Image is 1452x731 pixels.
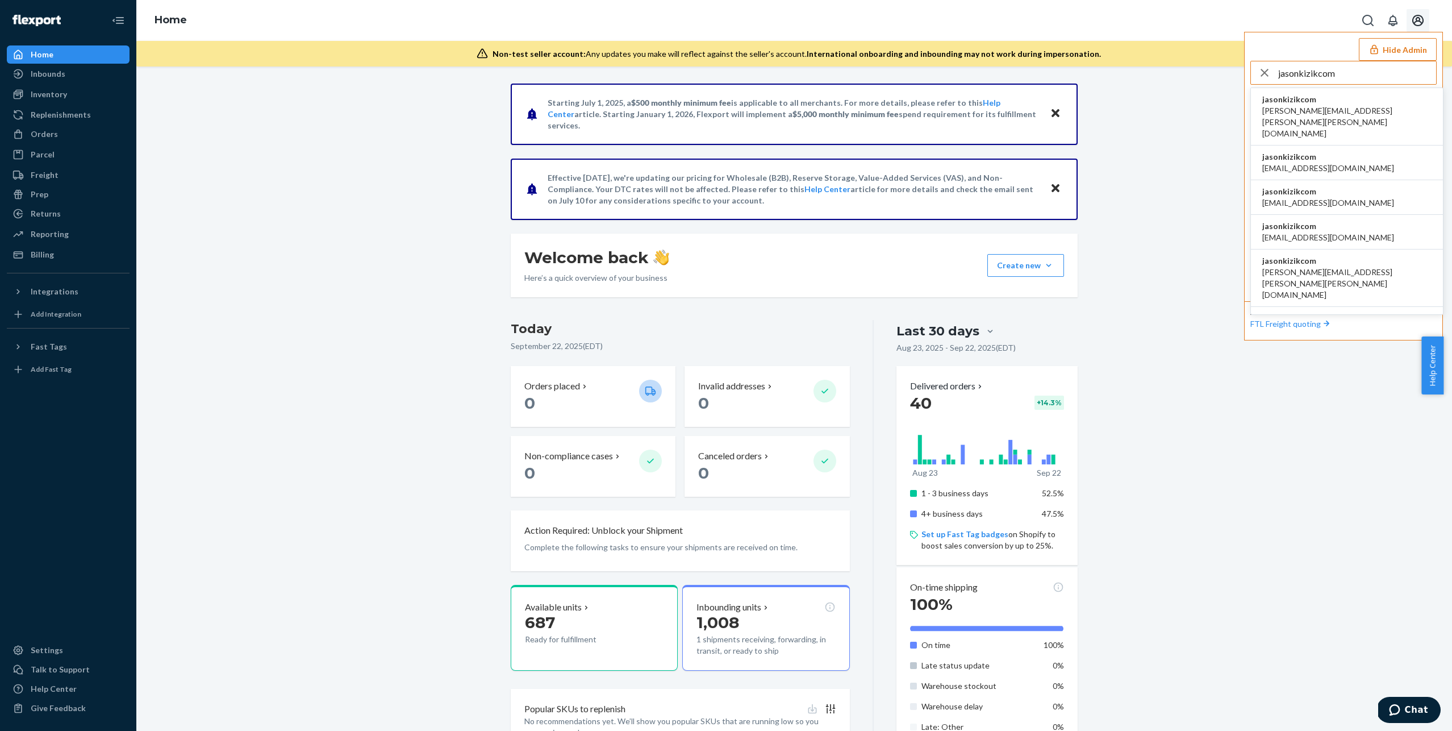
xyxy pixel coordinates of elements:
[910,380,984,393] button: Delivered orders
[1250,319,1332,329] a: FTL Freight quoting
[511,366,675,427] button: Orders placed 0
[31,341,67,352] div: Fast Tags
[1262,151,1394,163] span: jasonkizikcom
[524,380,580,393] p: Orders placed
[7,185,130,203] a: Prep
[525,634,630,645] p: Ready for fulfillment
[511,585,678,671] button: Available units687Ready for fulfillment
[1262,186,1394,197] span: jasonkizikcom
[1262,255,1432,267] span: jasonkizikcom
[1357,9,1379,32] button: Open Search Box
[524,542,836,553] p: Complete the following tasks to ensure your shipments are received on time.
[493,49,586,59] span: Non-test seller account:
[1044,640,1064,650] span: 100%
[1262,313,1394,324] span: jasonkizikcom
[1262,163,1394,174] span: [EMAIL_ADDRESS][DOMAIN_NAME]
[7,166,130,184] a: Freight
[804,184,850,194] a: Help Center
[493,48,1101,60] div: Any updates you make will reflect against the seller's account.
[524,524,683,537] p: Action Required: Unblock your Shipment
[511,436,675,497] button: Non-compliance cases 0
[921,680,1033,692] p: Warehouse stockout
[31,169,59,181] div: Freight
[7,305,130,323] a: Add Integration
[1053,701,1064,711] span: 0%
[792,109,899,119] span: $5,000 monthly minimum fee
[910,595,953,614] span: 100%
[7,360,130,379] a: Add Fast Tag
[7,205,130,223] a: Returns
[31,68,65,80] div: Inbounds
[7,146,130,164] a: Parcel
[698,393,709,413] span: 0
[7,641,130,659] a: Settings
[7,65,130,83] a: Inbounds
[1042,488,1064,498] span: 52.5%
[912,467,938,479] p: Aug 23
[896,322,979,340] div: Last 30 days
[1407,9,1429,32] button: Open account menu
[1048,106,1063,122] button: Close
[7,661,130,679] button: Talk to Support
[921,529,1008,539] a: Set up Fast Tag badges
[31,645,63,656] div: Settings
[807,49,1101,59] span: International onboarding and inbounding may not work during impersonation.
[31,109,91,121] div: Replenishments
[1262,94,1432,105] span: jasonkizikcom
[1048,181,1063,197] button: Close
[7,699,130,717] button: Give Feedback
[1421,337,1443,394] button: Help Center
[31,309,81,319] div: Add Integration
[1053,681,1064,691] span: 0%
[548,172,1039,206] p: Effective [DATE], we're updating our pricing for Wholesale (B2B), Reserve Storage, Value-Added Se...
[685,436,849,497] button: Canceled orders 0
[921,639,1033,651] p: On time
[525,613,555,632] span: 687
[31,229,69,240] div: Reporting
[31,286,78,297] div: Integrations
[31,703,86,714] div: Give Feedback
[31,89,67,100] div: Inventory
[31,189,48,200] div: Prep
[7,246,130,264] a: Billing
[31,128,58,140] div: Orders
[31,208,61,219] div: Returns
[1382,9,1404,32] button: Open notifications
[653,250,669,265] img: hand-wave emoji
[921,488,1033,499] p: 1 - 3 business days
[1262,105,1432,139] span: [PERSON_NAME][EMAIL_ADDRESS][PERSON_NAME][PERSON_NAME][DOMAIN_NAME]
[524,450,613,463] p: Non-compliance cases
[524,703,625,716] p: Popular SKUs to replenish
[31,149,55,160] div: Parcel
[31,49,53,60] div: Home
[107,9,130,32] button: Close Navigation
[1278,61,1436,84] input: Search or paste seller ID
[921,701,1033,712] p: Warehouse delay
[1053,661,1064,670] span: 0%
[12,15,61,26] img: Flexport logo
[1262,197,1394,209] span: [EMAIL_ADDRESS][DOMAIN_NAME]
[155,14,187,26] a: Home
[524,463,535,483] span: 0
[31,249,54,260] div: Billing
[896,342,1016,354] p: Aug 23, 2025 - Sep 22, 2025 ( EDT )
[524,247,669,268] h1: Welcome back
[696,634,835,657] p: 1 shipments receiving, forwarding, in transit, or ready to ship
[7,45,130,64] a: Home
[1262,221,1394,232] span: jasonkizikcom
[7,106,130,124] a: Replenishments
[525,601,582,614] p: Available units
[921,660,1033,671] p: Late status update
[7,125,130,143] a: Orders
[7,85,130,103] a: Inventory
[7,283,130,301] button: Integrations
[1034,396,1064,410] div: + 14.3 %
[7,225,130,243] a: Reporting
[682,585,849,671] button: Inbounding units1,0081 shipments receiving, forwarding, in transit, or ready to ship
[910,581,978,594] p: On-time shipping
[698,463,709,483] span: 0
[921,529,1064,551] p: on Shopify to boost sales conversion by up to 25%.
[696,601,761,614] p: Inbounding units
